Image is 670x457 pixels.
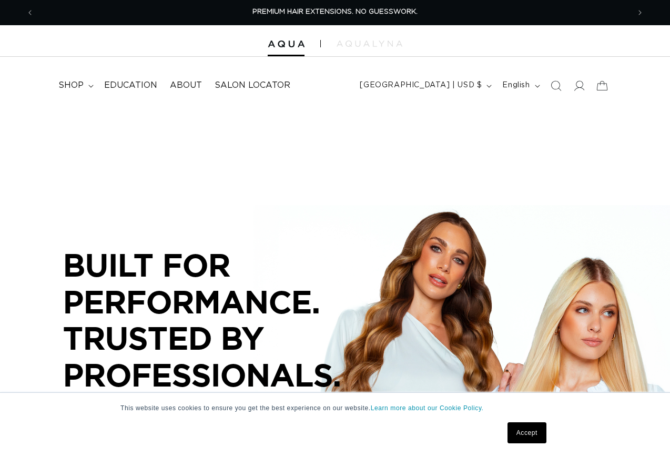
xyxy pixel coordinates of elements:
a: Salon Locator [208,74,297,97]
span: English [502,80,530,91]
span: Salon Locator [215,80,290,91]
span: shop [58,80,84,91]
a: Accept [507,422,546,443]
a: Learn more about our Cookie Policy. [371,404,484,412]
img: aqualyna.com [337,40,402,47]
span: PREMIUM HAIR EXTENSIONS. NO GUESSWORK. [252,8,418,15]
a: Education [98,74,164,97]
p: BUILT FOR PERFORMANCE. TRUSTED BY PROFESSIONALS. [63,247,379,393]
button: Next announcement [628,3,652,23]
button: English [496,76,544,96]
summary: Search [544,74,567,97]
button: [GEOGRAPHIC_DATA] | USD $ [353,76,496,96]
summary: shop [52,74,98,97]
p: This website uses cookies to ensure you get the best experience on our website. [120,403,550,413]
span: [GEOGRAPHIC_DATA] | USD $ [360,80,482,91]
a: About [164,74,208,97]
span: Education [104,80,157,91]
img: Aqua Hair Extensions [268,40,304,48]
button: Previous announcement [18,3,42,23]
span: About [170,80,202,91]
